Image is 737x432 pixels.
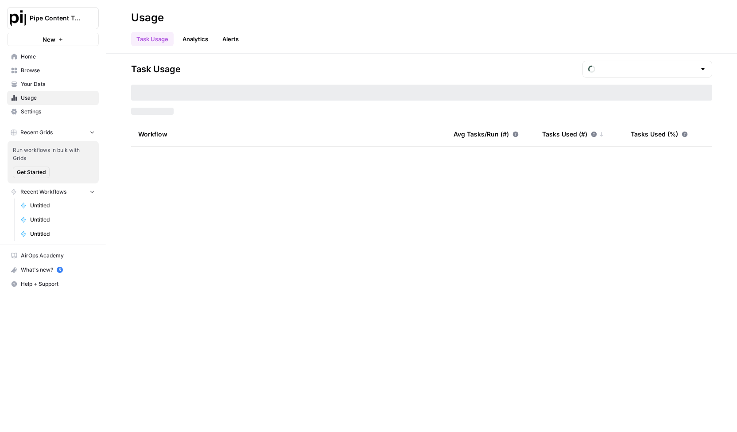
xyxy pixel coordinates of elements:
span: Usage [21,94,95,102]
span: New [43,35,55,44]
a: Untitled [16,198,99,213]
div: Tasks Used (%) [631,122,688,146]
div: Workflow [138,122,439,146]
a: Task Usage [131,32,174,46]
div: What's new? [8,263,98,276]
a: 5 [57,267,63,273]
button: What's new? 5 [7,263,99,277]
span: Help + Support [21,280,95,288]
a: Analytics [177,32,213,46]
a: Home [7,50,99,64]
button: Workspace: Pipe Content Team [7,7,99,29]
span: Your Data [21,80,95,88]
button: Recent Grids [7,126,99,139]
a: Settings [7,105,99,119]
button: New [7,33,99,46]
span: Task Usage [131,63,181,75]
span: Recent Grids [20,128,53,136]
a: Untitled [16,227,99,241]
span: Get Started [17,168,46,176]
span: Recent Workflows [20,188,66,196]
span: Run workflows in bulk with Grids [13,146,93,162]
button: Help + Support [7,277,99,291]
text: 5 [58,268,61,272]
img: Pipe Content Team Logo [10,10,26,26]
span: Untitled [30,230,95,238]
a: AirOps Academy [7,249,99,263]
button: Get Started [13,167,50,178]
span: Settings [21,108,95,116]
button: Recent Workflows [7,185,99,198]
span: AirOps Academy [21,252,95,260]
span: Home [21,53,95,61]
span: Untitled [30,216,95,224]
span: Browse [21,66,95,74]
div: Usage [131,11,164,25]
span: Pipe Content Team [30,14,83,23]
a: Browse [7,63,99,78]
div: Avg Tasks/Run (#) [454,122,519,146]
a: Untitled [16,213,99,227]
a: Your Data [7,77,99,91]
div: Tasks Used (#) [542,122,604,146]
span: Untitled [30,202,95,210]
a: Usage [7,91,99,105]
button: Alerts [217,32,244,46]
